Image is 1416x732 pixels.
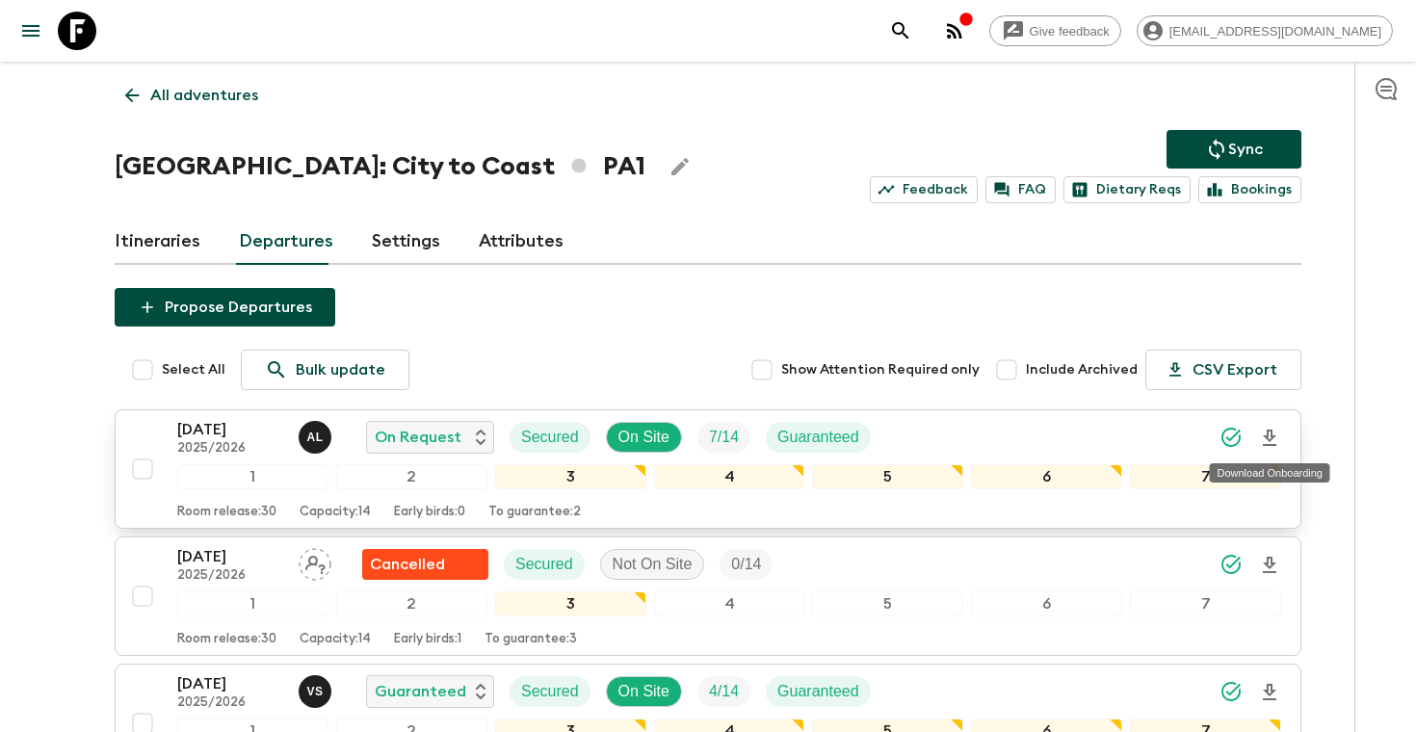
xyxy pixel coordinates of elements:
[12,12,50,50] button: menu
[618,426,669,449] p: On Site
[336,591,487,616] div: 2
[300,505,371,520] p: Capacity: 14
[485,632,577,647] p: To guarantee: 3
[777,680,859,703] p: Guaranteed
[697,676,750,707] div: Trip Fill
[177,418,283,441] p: [DATE]
[299,554,331,569] span: Assign pack leader
[115,147,645,186] h1: [GEOGRAPHIC_DATA]: City to Coast PA1
[606,676,682,707] div: On Site
[709,426,739,449] p: 7 / 14
[1219,553,1243,576] svg: Synced Successfully
[115,219,200,265] a: Itineraries
[1228,138,1263,161] p: Sync
[299,675,335,708] button: vS
[375,426,461,449] p: On Request
[370,553,445,576] p: Cancelled
[299,421,335,454] button: AL
[177,464,328,489] div: 1
[177,591,328,616] div: 1
[1210,463,1330,483] div: Download Onboarding
[394,632,461,647] p: Early birds: 1
[375,680,466,703] p: Guaranteed
[510,676,590,707] div: Secured
[600,549,705,580] div: Not On Site
[299,427,335,442] span: Abdiel Luis
[515,553,573,576] p: Secured
[115,536,1301,656] button: [DATE]2025/2026Assign pack leaderFlash Pack cancellationSecuredNot On SiteTrip Fill1234567Room re...
[239,219,333,265] a: Departures
[362,549,488,580] div: Flash Pack cancellation
[296,358,385,381] p: Bulk update
[241,350,409,390] a: Bulk update
[177,695,283,711] p: 2025/2026
[510,422,590,453] div: Secured
[1198,176,1301,203] a: Bookings
[1167,130,1301,169] button: Sync adventure departures to the booking engine
[720,549,773,580] div: Trip Fill
[1145,350,1301,390] button: CSV Export
[971,591,1122,616] div: 6
[177,505,276,520] p: Room release: 30
[177,545,283,568] p: [DATE]
[115,76,269,115] a: All adventures
[606,422,682,453] div: On Site
[1137,15,1393,46] div: [EMAIL_ADDRESS][DOMAIN_NAME]
[336,464,487,489] div: 2
[777,426,859,449] p: Guaranteed
[654,464,805,489] div: 4
[177,441,283,457] p: 2025/2026
[989,15,1121,46] a: Give feedback
[306,684,323,699] p: v S
[177,672,283,695] p: [DATE]
[709,680,739,703] p: 4 / 14
[781,360,980,379] span: Show Attention Required only
[479,219,564,265] a: Attributes
[1130,591,1281,616] div: 7
[495,464,646,489] div: 3
[985,176,1056,203] a: FAQ
[162,360,225,379] span: Select All
[613,553,693,576] p: Not On Site
[1159,24,1392,39] span: [EMAIL_ADDRESS][DOMAIN_NAME]
[1219,680,1243,703] svg: Synced Successfully
[177,632,276,647] p: Room release: 30
[1026,360,1138,379] span: Include Archived
[394,505,465,520] p: Early birds: 0
[495,591,646,616] div: 3
[812,591,963,616] div: 5
[1258,554,1281,577] svg: Download Onboarding
[306,430,323,445] p: A L
[115,409,1301,529] button: [DATE]2025/2026Abdiel LuisOn RequestSecuredOn SiteTrip FillGuaranteed1234567Room release:30Capaci...
[618,680,669,703] p: On Site
[731,553,761,576] p: 0 / 14
[971,464,1122,489] div: 6
[1258,427,1281,450] svg: Download Onboarding
[1019,24,1120,39] span: Give feedback
[697,422,750,453] div: Trip Fill
[504,549,585,580] div: Secured
[521,426,579,449] p: Secured
[488,505,581,520] p: To guarantee: 2
[372,219,440,265] a: Settings
[1219,426,1243,449] svg: Synced Successfully
[177,568,283,584] p: 2025/2026
[1258,681,1281,704] svg: Download Onboarding
[300,632,371,647] p: Capacity: 14
[299,681,335,696] span: vincent Scott
[1063,176,1191,203] a: Dietary Reqs
[115,288,335,327] button: Propose Departures
[881,12,920,50] button: search adventures
[661,147,699,186] button: Edit Adventure Title
[521,680,579,703] p: Secured
[654,591,805,616] div: 4
[812,464,963,489] div: 5
[1130,464,1281,489] div: 7
[150,84,258,107] p: All adventures
[870,176,978,203] a: Feedback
